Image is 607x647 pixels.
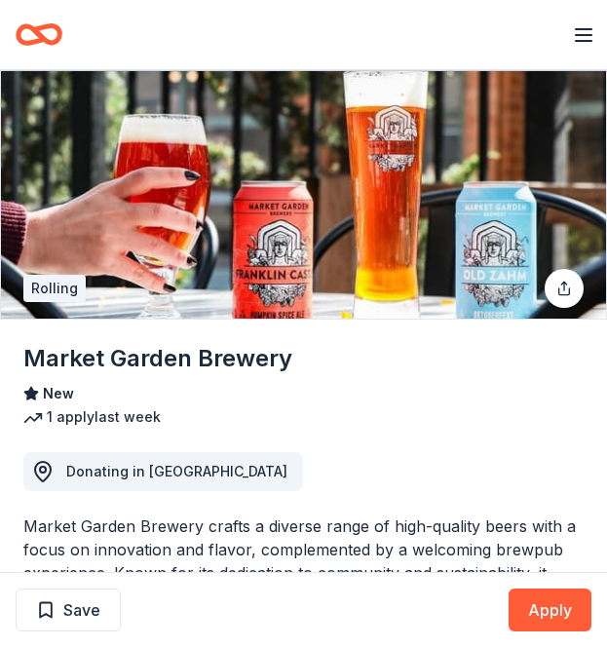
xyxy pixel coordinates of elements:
img: Image for Market Garden Brewery [1,71,606,319]
div: Rolling [23,275,86,302]
h1: Market Garden Brewery [23,343,292,374]
div: 1 apply last week [23,405,584,429]
a: Home [16,12,62,57]
span: New [43,382,74,405]
button: Apply [509,589,591,631]
span: Donating in [GEOGRAPHIC_DATA] [66,463,287,479]
div: Market Garden Brewery crafts a diverse range of high-quality beers with a focus on innovation and... [23,514,584,631]
button: Save [16,589,121,631]
span: Save [63,597,100,623]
